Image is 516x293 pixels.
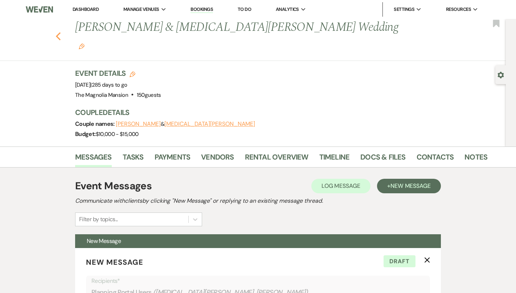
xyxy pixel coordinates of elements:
[96,131,139,138] span: $10,000 - $15,000
[87,237,121,245] span: New Message
[446,6,471,13] span: Resources
[360,151,405,167] a: Docs & Files
[75,19,400,53] h1: [PERSON_NAME] & [MEDICAL_DATA][PERSON_NAME] Wedding
[75,91,128,99] span: The Magnolia Mansion
[201,151,234,167] a: Vendors
[191,6,213,13] a: Bookings
[238,6,251,12] a: To Do
[123,6,159,13] span: Manage Venues
[75,68,161,78] h3: Event Details
[245,151,308,167] a: Rental Overview
[75,130,96,138] span: Budget:
[116,121,161,127] button: [PERSON_NAME]
[319,151,350,167] a: Timeline
[75,178,152,194] h1: Event Messages
[377,179,441,193] button: +New Message
[92,81,127,88] span: 285 days to go
[384,255,415,268] span: Draft
[116,120,255,128] span: &
[137,91,161,99] span: 150 guests
[155,151,191,167] a: Payments
[26,2,53,17] img: Weven Logo
[322,182,360,190] span: Log Message
[417,151,454,167] a: Contacts
[90,81,127,88] span: |
[75,107,482,117] h3: Couple Details
[79,215,118,224] div: Filter by topics...
[497,71,504,78] button: Open lead details
[164,121,255,127] button: [MEDICAL_DATA][PERSON_NAME]
[75,151,112,167] a: Messages
[394,6,414,13] span: Settings
[73,6,99,12] a: Dashboard
[75,197,441,205] h2: Communicate with clients by clicking "New Message" or replying to an existing message thread.
[123,151,144,167] a: Tasks
[311,179,370,193] button: Log Message
[86,257,143,267] span: New Message
[75,120,116,128] span: Couple names:
[91,276,425,286] p: Recipients*
[79,43,85,49] button: Edit
[464,151,487,167] a: Notes
[276,6,299,13] span: Analytics
[75,81,127,88] span: [DATE]
[390,182,431,190] span: New Message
